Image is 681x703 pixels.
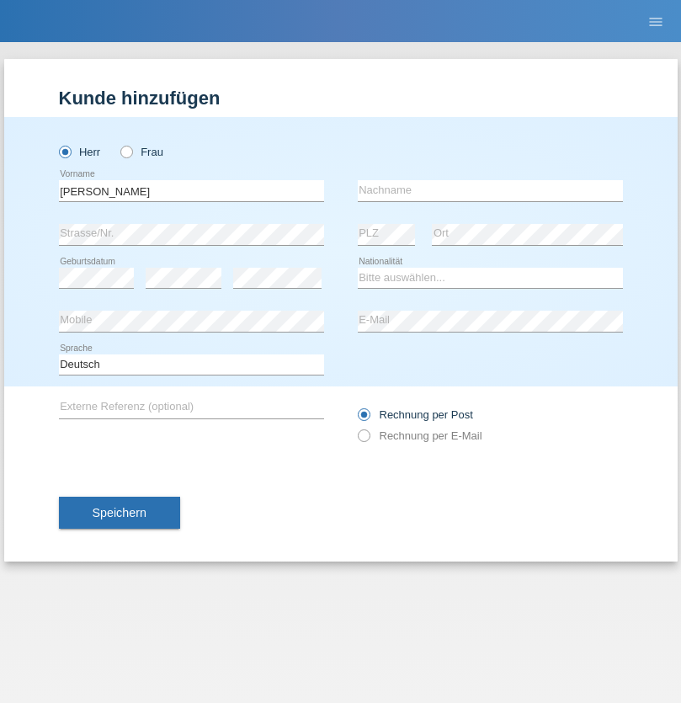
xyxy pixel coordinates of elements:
[358,408,473,421] label: Rechnung per Post
[59,146,70,157] input: Herr
[358,408,369,429] input: Rechnung per Post
[93,506,146,519] span: Speichern
[358,429,369,450] input: Rechnung per E-Mail
[639,16,673,26] a: menu
[59,146,101,158] label: Herr
[120,146,131,157] input: Frau
[59,88,623,109] h1: Kunde hinzufügen
[358,429,482,442] label: Rechnung per E-Mail
[120,146,163,158] label: Frau
[59,497,180,529] button: Speichern
[647,13,664,30] i: menu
